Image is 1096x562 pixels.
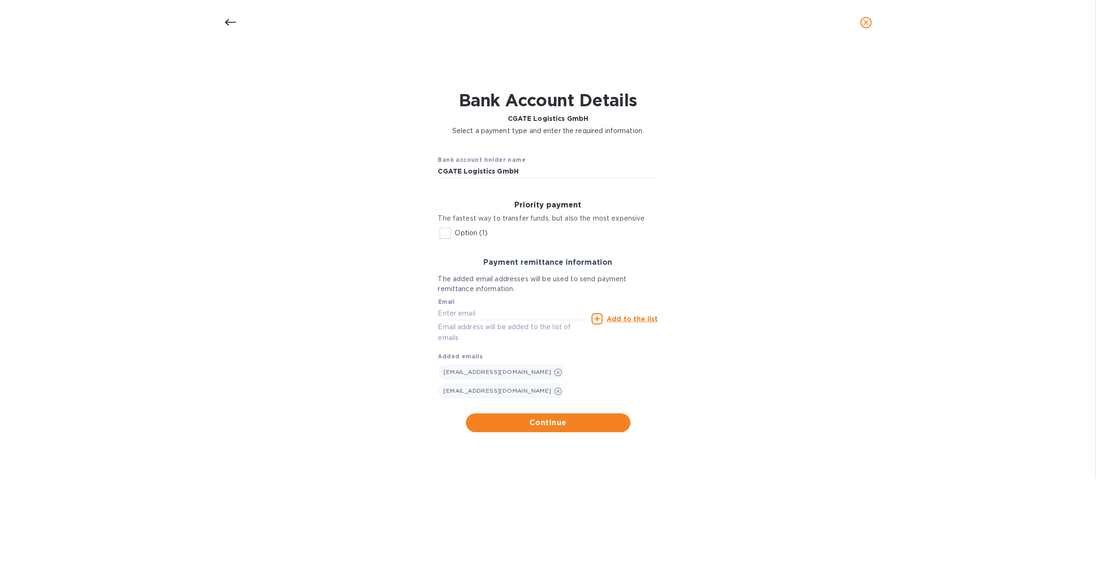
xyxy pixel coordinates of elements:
button: Continue [466,413,631,432]
p: Email address will be added to the list of emails [438,322,588,343]
p: Option (1) [455,228,488,238]
div: [EMAIL_ADDRESS][DOMAIN_NAME] [438,383,564,398]
span: [EMAIL_ADDRESS][DOMAIN_NAME] [444,368,552,375]
input: Enter email [438,306,588,320]
p: The added email addresses will be used to send payment remittance information. [438,274,658,294]
button: close [855,11,877,34]
div: [EMAIL_ADDRESS][DOMAIN_NAME] [438,364,564,380]
h3: Payment remittance information [438,258,658,267]
b: Bank account holder name [438,156,526,163]
b: Added emails [438,353,483,360]
iframe: Chat Widget [1049,517,1096,562]
p: The fastest way to transfer funds, but also the most expensive [438,214,658,223]
span: Continue [473,417,623,428]
label: Email [438,300,455,305]
u: Add to the list [607,315,658,323]
h3: Priority payment [438,201,658,210]
span: [EMAIL_ADDRESS][DOMAIN_NAME] [444,387,552,394]
p: Select a payment type and enter the required information. [452,126,644,136]
b: CGATE Logistics GmbH [508,115,589,122]
h1: Bank Account Details [452,90,644,110]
